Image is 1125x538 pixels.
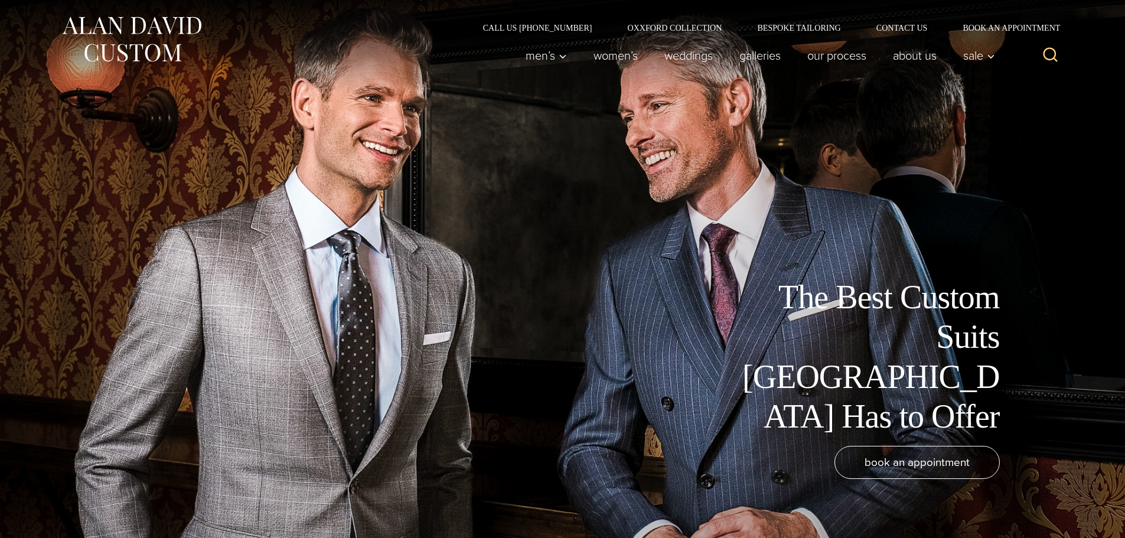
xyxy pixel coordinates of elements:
[963,50,995,61] span: Sale
[1036,41,1065,70] button: View Search Form
[945,24,1064,32] a: Book an Appointment
[726,44,794,67] a: Galleries
[651,44,726,67] a: weddings
[734,278,1000,436] h1: The Best Custom Suits [GEOGRAPHIC_DATA] Has to Offer
[609,24,739,32] a: Oxxford Collection
[834,446,1000,479] a: book an appointment
[865,454,970,471] span: book an appointment
[465,24,610,32] a: Call Us [PHONE_NUMBER]
[512,44,1001,67] nav: Primary Navigation
[739,24,858,32] a: Bespoke Tailoring
[580,44,651,67] a: Women’s
[61,13,203,66] img: Alan David Custom
[526,50,567,61] span: Men’s
[794,44,879,67] a: Our Process
[859,24,945,32] a: Contact Us
[465,24,1065,32] nav: Secondary Navigation
[879,44,950,67] a: About Us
